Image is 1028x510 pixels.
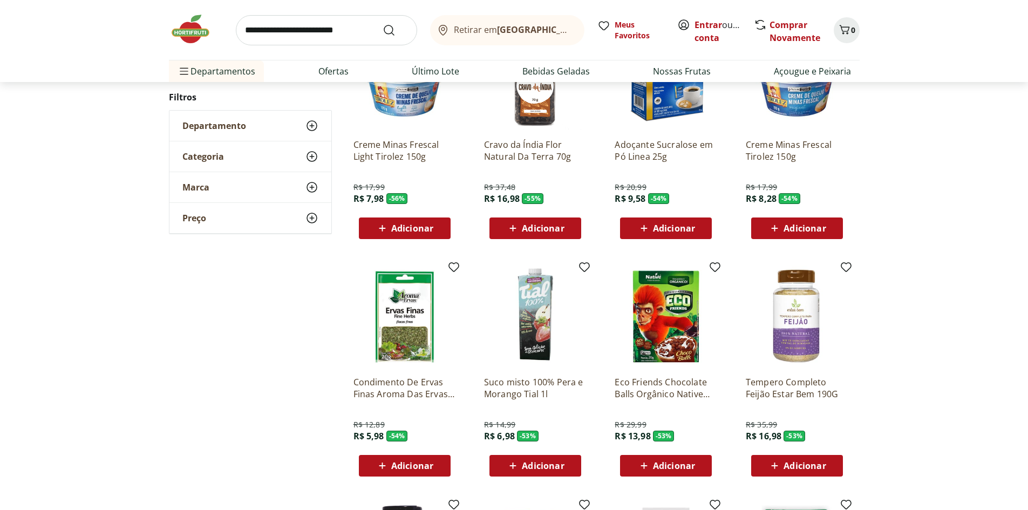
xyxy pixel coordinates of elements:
button: Adicionar [751,217,843,239]
button: Preço [169,203,331,233]
span: R$ 7,98 [353,193,384,205]
h2: Filtros [169,86,332,108]
span: R$ 20,99 [615,182,646,193]
span: Adicionar [391,461,433,470]
span: Retirar em [454,25,573,35]
a: Eco Friends Chocolate Balls Orgânico Native 270 G [615,376,717,400]
span: R$ 13,98 [615,430,650,442]
span: - 53 % [784,431,805,441]
button: Adicionar [751,455,843,477]
span: - 54 % [386,431,408,441]
a: Bebidas Geladas [522,65,590,78]
a: Açougue e Peixaria [774,65,851,78]
span: Adicionar [391,224,433,233]
span: - 54 % [648,193,670,204]
img: Tempero Completo Feijão Estar Bem 190G [746,265,848,368]
span: Adicionar [522,461,564,470]
span: Marca [182,182,209,193]
a: Tempero Completo Feijão Estar Bem 190G [746,376,848,400]
a: Suco misto 100% Pera e Morango Tial 1l [484,376,587,400]
span: R$ 8,28 [746,193,777,205]
a: Cravo da Índia Flor Natural Da Terra 70g [484,139,587,162]
span: - 53 % [517,431,539,441]
span: Adicionar [653,224,695,233]
button: Adicionar [620,455,712,477]
span: Preço [182,213,206,223]
b: [GEOGRAPHIC_DATA]/[GEOGRAPHIC_DATA] [497,24,679,36]
a: Condimento De Ervas Finas Aroma Das Ervas 20G [353,376,456,400]
span: R$ 17,99 [353,182,385,193]
span: R$ 35,99 [746,419,777,430]
span: R$ 12,89 [353,419,385,430]
button: Submit Search [383,24,409,37]
a: Nossas Frutas [653,65,711,78]
input: search [236,15,417,45]
button: Adicionar [359,455,451,477]
span: R$ 37,48 [484,182,515,193]
img: Eco Friends Chocolate Balls Orgânico Native 270 G [615,265,717,368]
span: Meus Favoritos [615,19,664,41]
button: Adicionar [359,217,451,239]
button: Carrinho [834,17,860,43]
span: - 53 % [653,431,675,441]
button: Departamento [169,111,331,141]
span: R$ 5,98 [353,430,384,442]
span: Categoria [182,151,224,162]
span: Departamentos [178,58,255,84]
span: Adicionar [784,461,826,470]
a: Adoçante Sucralose em Pó Linea 25g [615,139,717,162]
span: Adicionar [522,224,564,233]
button: Adicionar [489,217,581,239]
a: Meus Favoritos [597,19,664,41]
img: Hortifruti [169,13,223,45]
a: Último Lote [412,65,459,78]
a: Ofertas [318,65,349,78]
button: Marca [169,172,331,202]
button: Adicionar [620,217,712,239]
a: Entrar [695,19,722,31]
a: Criar conta [695,19,754,44]
button: Categoria [169,141,331,172]
button: Menu [178,58,190,84]
span: ou [695,18,743,44]
span: R$ 14,99 [484,419,515,430]
span: R$ 16,98 [746,430,781,442]
img: Condimento De Ervas Finas Aroma Das Ervas 20G [353,265,456,368]
button: Adicionar [489,455,581,477]
span: 0 [851,25,855,35]
a: Creme Minas Frescal Light Tirolez 150g [353,139,456,162]
span: R$ 9,58 [615,193,645,205]
span: R$ 29,99 [615,419,646,430]
span: R$ 17,99 [746,182,777,193]
span: - 56 % [386,193,408,204]
span: - 55 % [522,193,543,204]
span: Adicionar [784,224,826,233]
span: R$ 16,98 [484,193,520,205]
img: Suco misto 100% Pera e Morango Tial 1l [484,265,587,368]
span: - 54 % [779,193,800,204]
a: Creme Minas Frescal Tirolez 150g [746,139,848,162]
a: Comprar Novamente [770,19,820,44]
span: R$ 6,98 [484,430,515,442]
span: Adicionar [653,461,695,470]
button: Retirar em[GEOGRAPHIC_DATA]/[GEOGRAPHIC_DATA] [430,15,584,45]
span: Departamento [182,120,246,131]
